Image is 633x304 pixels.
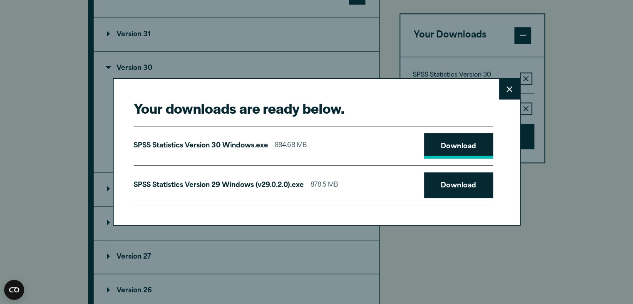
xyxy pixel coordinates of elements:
[4,280,24,300] button: Open CMP widget
[310,179,338,192] span: 878.5 MB
[424,133,493,159] a: Download
[134,99,493,117] h2: Your downloads are ready below.
[134,179,304,192] p: SPSS Statistics Version 29 Windows (v29.0.2.0).exe
[424,172,493,198] a: Download
[275,140,307,152] span: 884.68 MB
[134,140,268,152] p: SPSS Statistics Version 30 Windows.exe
